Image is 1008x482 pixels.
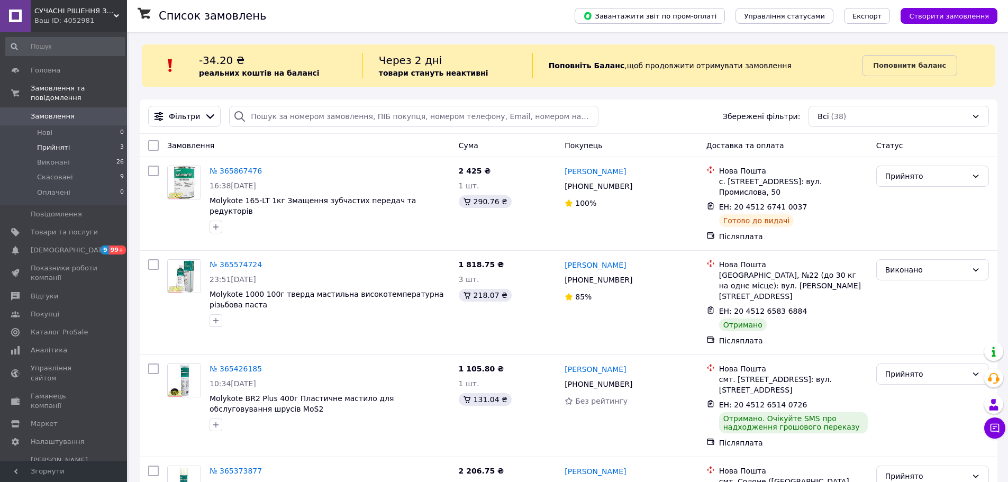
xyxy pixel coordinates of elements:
span: Доставка та оплата [706,141,784,150]
span: Експорт [852,12,882,20]
a: Створити замовлення [890,11,997,20]
a: Molykote 165-LT 1кг Змащення зубчастих передач та редукторів [210,196,416,215]
div: Прийнято [885,470,967,482]
div: , щоб продовжити отримувати замовлення [532,53,862,78]
span: Оплачені [37,188,70,197]
div: Прийнято [885,368,967,380]
span: Створити замовлення [909,12,989,20]
div: Ваш ID: 4052981 [34,16,127,25]
span: ЕН: 20 4512 6741 0037 [719,203,807,211]
div: Отримано. Очікуйте SMS про надходження грошового переказу [719,412,868,433]
span: Без рейтингу [575,397,628,405]
span: Головна [31,66,60,75]
span: 9 [120,172,124,182]
span: 2 425 ₴ [459,167,491,175]
div: смт. [STREET_ADDRESS]: вул. [STREET_ADDRESS] [719,374,868,395]
span: 10:34[DATE] [210,379,256,388]
span: Товари та послуги [31,228,98,237]
span: Замовлення [167,141,214,150]
span: ЕН: 20 4512 6514 0726 [719,401,807,409]
a: Molykote 1000 100г тверда мастильна високотемпературна різьбова паста [210,290,444,309]
div: Нова Пошта [719,466,868,476]
span: Управління сайтом [31,363,98,383]
span: 2 206.75 ₴ [459,467,504,475]
span: 16:38[DATE] [210,181,256,190]
img: :exclamation: [162,58,178,74]
div: 218.07 ₴ [459,289,512,302]
span: Скасовані [37,172,73,182]
span: Покупець [565,141,602,150]
div: Виконано [885,264,967,276]
b: Поповнити баланс [873,61,946,69]
span: Завантажити звіт по пром-оплаті [583,11,716,21]
span: Аналітика [31,345,67,355]
span: 99+ [109,245,126,254]
span: 26 [116,158,124,167]
span: 3 шт. [459,275,479,284]
span: 1 шт. [459,181,479,190]
div: Післяплата [719,335,868,346]
span: 0 [120,188,124,197]
div: [PHONE_NUMBER] [562,272,634,287]
div: Готово до видачі [719,214,794,227]
a: Фото товару [167,166,201,199]
span: Налаштування [31,437,85,447]
span: Замовлення та повідомлення [31,84,127,103]
span: Виконані [37,158,70,167]
h1: Список замовлень [159,10,266,22]
a: № 365574724 [210,260,262,269]
a: № 365373877 [210,467,262,475]
a: Molykote BR2 Plus 400г Пластичне мастило для обслуговування шрусів МоS2 [210,394,394,413]
a: [PERSON_NAME] [565,364,626,375]
a: № 365867476 [210,167,262,175]
img: Фото товару [168,260,201,293]
span: Відгуки [31,292,58,301]
div: Нова Пошта [719,166,868,176]
b: товари стануть неактивні [379,69,488,77]
div: [PHONE_NUMBER] [562,179,634,194]
span: 9 [101,245,109,254]
img: Фото товару [168,166,201,199]
a: № 365426185 [210,365,262,373]
b: реальних коштів на балансі [199,69,320,77]
a: [PERSON_NAME] [565,466,626,477]
span: Показники роботи компанії [31,263,98,283]
div: Нова Пошта [719,259,868,270]
button: Управління статусами [735,8,833,24]
span: 85% [575,293,592,301]
button: Завантажити звіт по пром-оплаті [575,8,725,24]
span: (38) [831,112,847,121]
span: 23:51[DATE] [210,275,256,284]
a: Фото товару [167,259,201,293]
span: Прийняті [37,143,70,152]
img: Фото товару [168,364,201,397]
span: Всі [818,111,829,122]
a: [PERSON_NAME] [565,166,626,177]
div: 290.76 ₴ [459,195,512,208]
span: -34.20 ₴ [199,54,244,67]
button: Чат з покупцем [984,417,1005,439]
a: Фото товару [167,363,201,397]
span: 3 [120,143,124,152]
input: Пошук [5,37,125,56]
span: 1 818.75 ₴ [459,260,504,269]
span: Покупці [31,310,59,319]
span: Статус [876,141,903,150]
div: [GEOGRAPHIC_DATA], №22 (до 30 кг на одне місце): вул. [PERSON_NAME][STREET_ADDRESS] [719,270,868,302]
div: Післяплата [719,231,868,242]
span: ЕН: 20 4512 6583 6884 [719,307,807,315]
a: [PERSON_NAME] [565,260,626,270]
span: 1 105.80 ₴ [459,365,504,373]
span: Повідомлення [31,210,82,219]
div: 131.04 ₴ [459,393,512,406]
div: Отримано [719,319,767,331]
span: Управління статусами [744,12,825,20]
b: Поповніть Баланс [549,61,625,70]
span: 0 [120,128,124,138]
span: Збережені фільтри: [723,111,800,122]
span: Фільтри [169,111,200,122]
span: Через 2 дні [379,54,442,67]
